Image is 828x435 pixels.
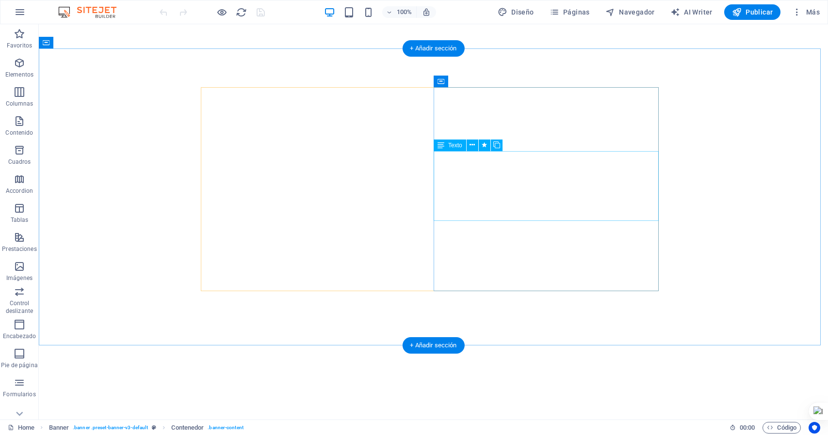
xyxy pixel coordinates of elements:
p: Elementos [5,71,33,78]
p: Contenido [5,129,33,137]
nav: breadcrumb [49,422,244,434]
button: Publicar [724,4,781,20]
button: Diseño [494,4,538,20]
span: . banner-content [208,422,243,434]
span: : [747,424,748,431]
i: Volver a cargar página [236,7,247,18]
button: Código [763,422,801,434]
p: Favoritos [7,42,32,49]
span: AI Writer [670,7,713,17]
span: Navegador [605,7,655,17]
span: Páginas [550,7,590,17]
span: Publicar [732,7,773,17]
p: Columnas [6,100,33,108]
p: Accordion [6,187,33,195]
div: + Añadir sección [402,40,464,57]
span: 00 00 [740,422,755,434]
button: Más [788,4,824,20]
span: Más [792,7,820,17]
p: Tablas [11,216,29,224]
div: + Añadir sección [402,337,464,354]
p: Imágenes [6,274,32,282]
span: Código [767,422,796,434]
a: Haz clic para cancelar la selección y doble clic para abrir páginas [8,422,34,434]
span: Haz clic para seleccionar y doble clic para editar [49,422,69,434]
p: Pie de página [1,361,37,369]
span: Diseño [498,7,534,17]
button: Usercentrics [809,422,820,434]
img: Editor Logo [56,6,129,18]
span: . banner .preset-banner-v3-default [73,422,148,434]
span: Haz clic para seleccionar y doble clic para editar [171,422,204,434]
p: Prestaciones [2,245,36,253]
p: Formularios [3,390,35,398]
button: 100% [382,6,417,18]
p: Cuadros [8,158,31,166]
button: Navegador [601,4,659,20]
p: Encabezado [3,332,36,340]
button: Páginas [546,4,594,20]
i: Este elemento es un preajuste personalizable [152,425,156,430]
h6: 100% [397,6,412,18]
span: Texto [448,142,462,148]
button: AI Writer [666,4,716,20]
button: reload [235,6,247,18]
